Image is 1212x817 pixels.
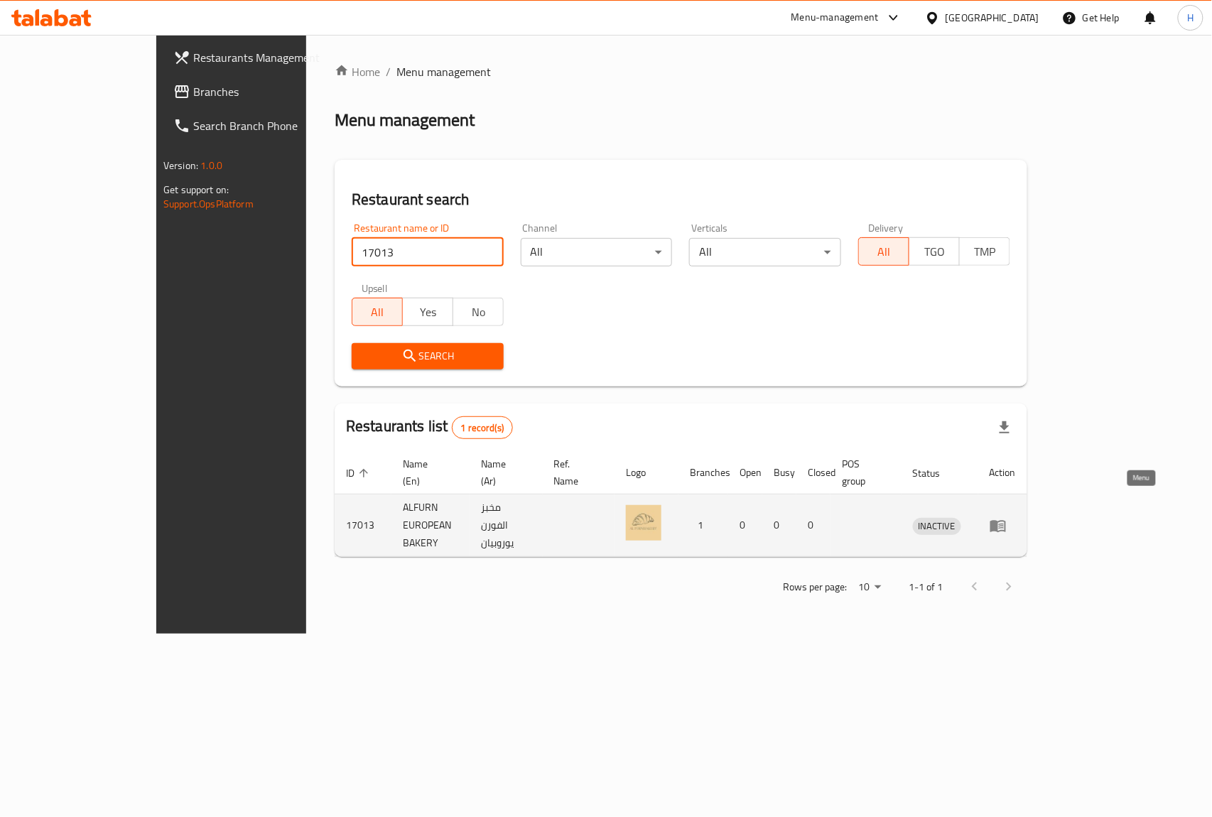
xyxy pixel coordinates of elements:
[470,494,542,557] td: مخبز الفورن يوروبيان
[791,9,879,26] div: Menu-management
[352,343,504,369] button: Search
[858,237,909,266] button: All
[959,237,1010,266] button: TMP
[163,180,229,199] span: Get support on:
[162,109,359,143] a: Search Branch Phone
[783,578,847,596] p: Rows per page:
[363,347,492,365] span: Search
[521,238,673,266] div: All
[678,494,728,557] td: 1
[988,411,1022,445] div: Export file
[853,577,887,598] div: Rows per page:
[909,237,960,266] button: TGO
[162,40,359,75] a: Restaurants Management
[615,451,678,494] th: Logo
[481,455,525,489] span: Name (Ar)
[163,195,254,213] a: Support.OpsPlatform
[689,238,841,266] div: All
[200,156,222,175] span: 1.0.0
[352,238,504,266] input: Search for restaurant name or ID..
[391,494,470,557] td: ALFURN EUROPEAN BAKERY
[678,451,728,494] th: Branches
[913,518,961,534] span: INACTIVE
[453,421,513,435] span: 1 record(s)
[762,494,796,557] td: 0
[1187,10,1194,26] span: H
[352,189,1010,210] h2: Restaurant search
[728,451,762,494] th: Open
[868,223,904,233] label: Delivery
[335,494,391,557] td: 17013
[913,518,961,535] div: INACTIVE
[346,416,513,439] h2: Restaurants list
[915,242,954,262] span: TGO
[346,465,373,482] span: ID
[396,63,491,80] span: Menu management
[554,455,598,489] span: Ref. Name
[842,455,884,489] span: POS group
[865,242,904,262] span: All
[386,63,391,80] li: /
[913,465,959,482] span: Status
[193,83,347,100] span: Branches
[162,75,359,109] a: Branches
[452,416,514,439] div: Total records count
[978,451,1027,494] th: Action
[946,10,1039,26] div: [GEOGRAPHIC_DATA]
[193,49,347,66] span: Restaurants Management
[796,494,830,557] td: 0
[163,156,198,175] span: Version:
[909,578,943,596] p: 1-1 of 1
[459,302,498,323] span: No
[193,117,347,134] span: Search Branch Phone
[408,302,448,323] span: Yes
[362,283,388,293] label: Upsell
[403,455,453,489] span: Name (En)
[453,298,504,326] button: No
[352,298,403,326] button: All
[796,451,830,494] th: Closed
[335,63,1027,80] nav: breadcrumb
[965,242,1005,262] span: TMP
[762,451,796,494] th: Busy
[358,302,397,323] span: All
[402,298,453,326] button: Yes
[728,494,762,557] td: 0
[626,505,661,541] img: ALFURN EUROPEAN BAKERY
[335,451,1027,557] table: enhanced table
[335,109,475,131] h2: Menu management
